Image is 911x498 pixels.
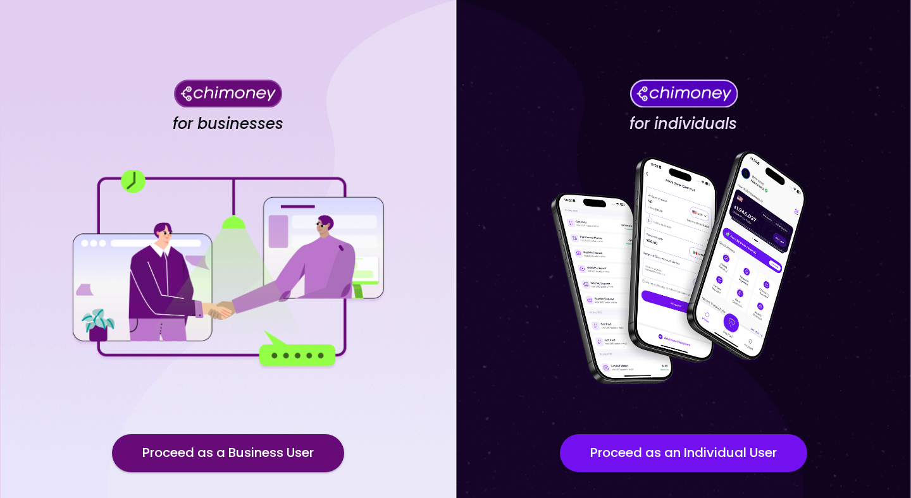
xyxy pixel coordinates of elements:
img: Chimoney for individuals [629,79,738,107]
img: for businesses [70,170,386,369]
img: Chimoney for businesses [174,79,282,107]
button: Proceed as a Business User [112,434,344,472]
img: for individuals [525,143,841,396]
h4: for businesses [173,114,283,133]
button: Proceed as an Individual User [560,434,807,472]
h4: for individuals [629,114,737,133]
